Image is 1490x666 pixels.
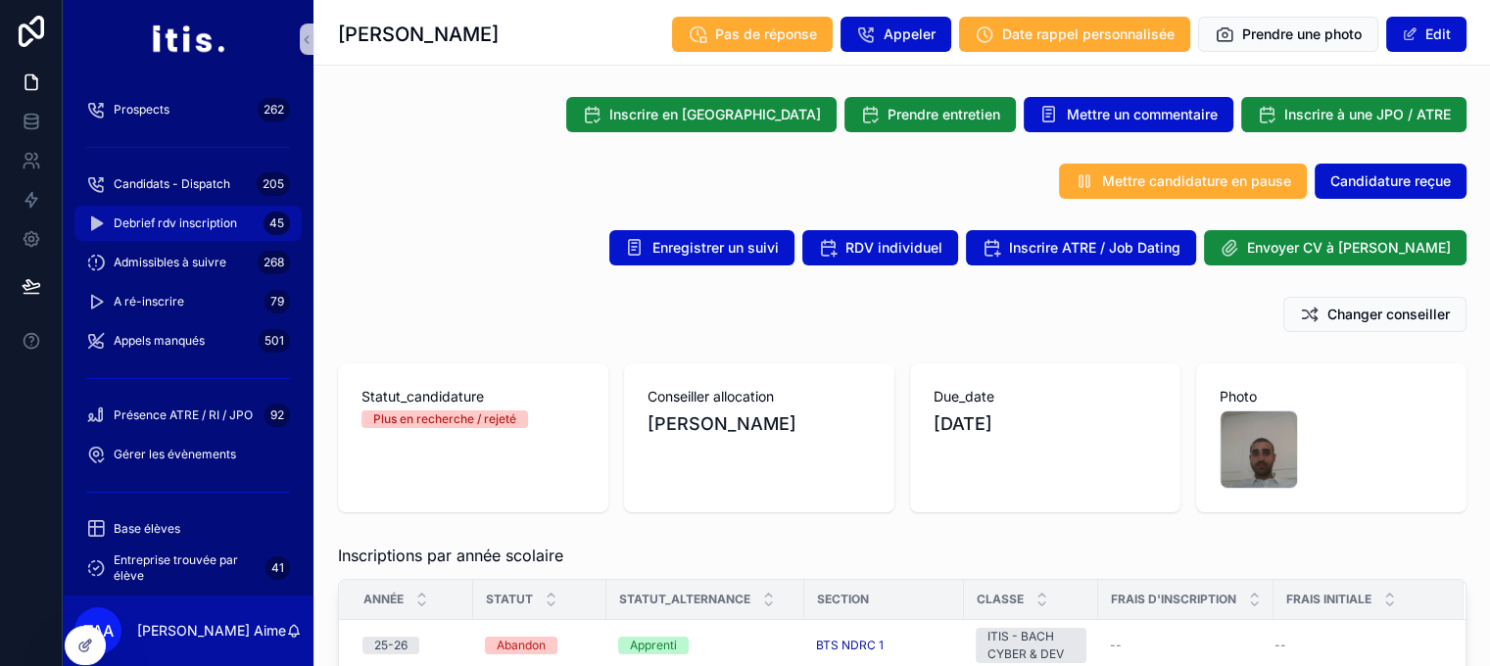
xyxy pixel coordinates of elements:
span: Prospects [114,102,169,118]
button: RDV individuel [802,230,958,265]
div: 79 [264,290,290,313]
span: Mettre candidature en pause [1102,171,1291,191]
span: Pas de réponse [715,24,817,44]
span: Frais d'inscription [1111,592,1236,607]
button: Candidature reçue [1315,164,1466,199]
a: Présence ATRE / RI / JPO92 [74,398,302,433]
div: 92 [264,404,290,427]
div: Abandon [497,637,546,654]
div: 262 [258,98,290,121]
span: Admissibles à suivre [114,255,226,270]
button: Prendre une photo [1198,17,1378,52]
span: Section [817,592,869,607]
span: Statut_alternance [619,592,750,607]
span: RDV individuel [845,238,942,258]
div: scrollable content [63,78,313,595]
span: Enregistrer un suivi [652,238,779,258]
p: [PERSON_NAME] Aime [137,621,286,641]
span: Prendre une photo [1242,24,1362,44]
button: Date rappel personnalisée [959,17,1190,52]
a: Entreprise trouvée par élève41 [74,550,302,586]
span: Debrief rdv inscription [114,215,237,231]
a: Appels manqués501 [74,323,302,358]
div: ITIS - BACH CYBER & DEV [987,628,1075,663]
button: Inscrire en [GEOGRAPHIC_DATA] [566,97,837,132]
span: Candidats - Dispatch [114,176,230,192]
img: App logo [151,24,224,55]
span: Présence ATRE / RI / JPO [114,407,253,423]
span: Photo [1220,387,1443,406]
div: 205 [257,172,290,196]
span: Statut_candidature [361,387,585,406]
span: Gérer les évènements [114,447,236,462]
span: Prendre entretien [888,105,1000,124]
a: Base élèves [74,511,302,547]
span: Inscrire ATRE / Job Dating [1009,238,1180,258]
a: Gérer les évènements [74,437,302,472]
span: Mettre un commentaire [1067,105,1218,124]
div: 268 [258,251,290,274]
button: Inscrire à une JPO / ATRE [1241,97,1466,132]
span: Candidature reçue [1330,171,1451,191]
button: Inscrire ATRE / Job Dating [966,230,1196,265]
span: Changer conseiller [1327,305,1450,324]
span: Conseiller allocation [648,387,871,406]
span: Entreprise trouvée par élève [114,552,258,584]
button: Enregistrer un suivi [609,230,794,265]
div: 45 [264,212,290,235]
span: -- [1274,638,1286,653]
span: Statut [486,592,533,607]
span: -- [1110,638,1122,653]
span: Classe [977,592,1024,607]
button: Prendre entretien [844,97,1016,132]
div: 501 [259,329,290,353]
span: Appeler [884,24,936,44]
button: Appeler [841,17,951,52]
span: Inscrire à une JPO / ATRE [1284,105,1451,124]
span: [DATE] [934,410,1157,438]
a: Prospects262 [74,92,302,127]
span: Due_date [934,387,1157,406]
span: Frais initiale [1286,592,1371,607]
a: A ré-inscrire79 [74,284,302,319]
span: Année [363,592,404,607]
span: Inscrire en [GEOGRAPHIC_DATA] [609,105,821,124]
div: 41 [265,556,290,580]
button: Mettre candidature en pause [1059,164,1307,199]
div: Plus en recherche / rejeté [373,410,516,428]
button: Envoyer CV à [PERSON_NAME] [1204,230,1466,265]
span: Appels manqués [114,333,205,349]
span: A ré-inscrire [114,294,184,309]
button: Changer conseiller [1283,297,1466,332]
span: Base élèves [114,521,180,537]
span: Envoyer CV à [PERSON_NAME] [1247,238,1451,258]
a: BTS NDRC 1 [816,638,884,653]
a: Candidats - Dispatch205 [74,166,302,202]
button: Edit [1386,17,1466,52]
span: TAA [83,619,114,642]
span: Inscriptions par année scolaire [338,544,563,567]
div: 25-26 [374,637,408,654]
a: Debrief rdv inscription45 [74,206,302,241]
button: Mettre un commentaire [1024,97,1233,132]
button: Pas de réponse [672,17,833,52]
span: [PERSON_NAME] [648,410,796,438]
h1: [PERSON_NAME] [338,21,499,48]
span: Date rappel personnalisée [1002,24,1175,44]
div: Apprenti [630,637,677,654]
a: Admissibles à suivre268 [74,245,302,280]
